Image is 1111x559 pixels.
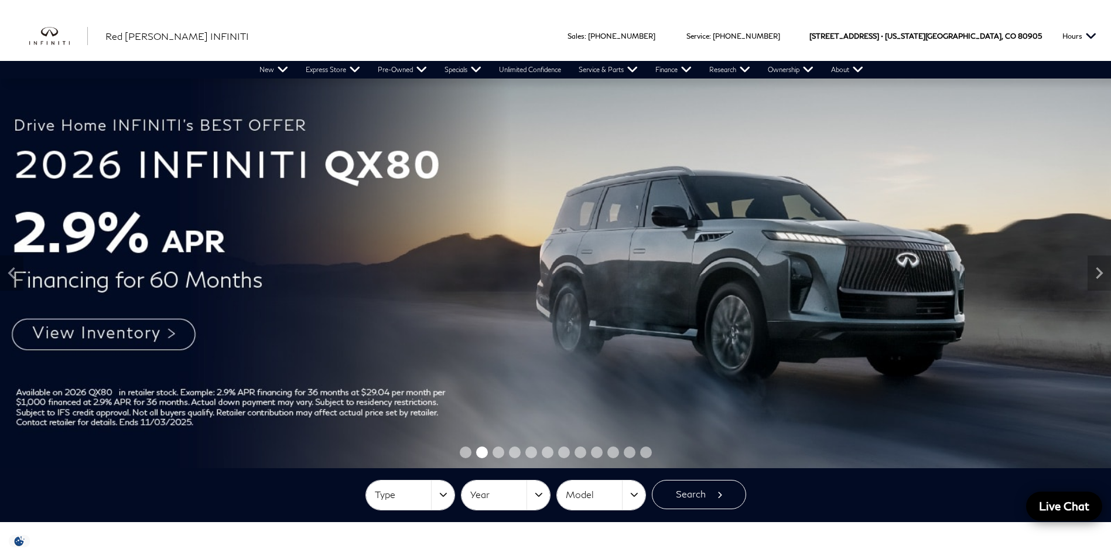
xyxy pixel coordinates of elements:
a: Express Store [297,61,369,79]
a: [STREET_ADDRESS] • [US_STATE][GEOGRAPHIC_DATA], CO 80905 [809,32,1042,40]
span: [STREET_ADDRESS] • [809,11,883,61]
span: Go to slide 1 [460,446,471,458]
span: Live Chat [1033,499,1095,513]
a: Ownership [759,61,822,79]
a: Specials [436,61,490,79]
span: 80905 [1018,11,1042,61]
span: Go to slide 2 [476,446,488,458]
a: Live Chat [1026,492,1102,521]
a: Red [PERSON_NAME] INFINITI [105,29,249,43]
span: CO [1005,11,1016,61]
span: Go to slide 12 [640,446,652,458]
button: Type [366,480,454,510]
a: Research [700,61,759,79]
span: Sales [568,32,584,40]
span: Go to slide 11 [624,446,635,458]
span: Year [470,485,527,505]
span: Go to slide 10 [607,446,619,458]
a: [PHONE_NUMBER] [713,32,780,40]
button: Model [557,480,645,510]
a: Service & Parts [570,61,647,79]
a: New [251,61,297,79]
span: Go to slide 9 [591,446,603,458]
span: Go to slide 5 [525,446,537,458]
a: [PHONE_NUMBER] [588,32,655,40]
a: Unlimited Confidence [490,61,570,79]
a: Finance [647,61,700,79]
span: Go to slide 3 [493,446,504,458]
button: Year [462,480,550,510]
button: Search [652,480,746,509]
img: Opt-Out Icon [6,535,33,547]
span: Type [375,485,431,505]
span: Go to slide 7 [558,446,570,458]
span: Service [686,32,709,40]
span: Go to slide 8 [575,446,586,458]
a: Pre-Owned [369,61,436,79]
span: : [709,32,711,40]
button: Open the hours dropdown [1057,11,1102,61]
span: Red [PERSON_NAME] INFINITI [105,30,249,42]
section: Click to Open Cookie Consent Modal [6,535,33,547]
nav: Main Navigation [251,61,872,79]
span: : [584,32,586,40]
a: infiniti [29,27,88,46]
span: [US_STATE][GEOGRAPHIC_DATA], [885,11,1003,61]
span: Go to slide 6 [542,446,553,458]
a: About [822,61,872,79]
img: INFINITI [29,27,88,46]
span: Go to slide 4 [509,446,521,458]
div: Next [1088,255,1111,291]
span: Model [566,485,622,505]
